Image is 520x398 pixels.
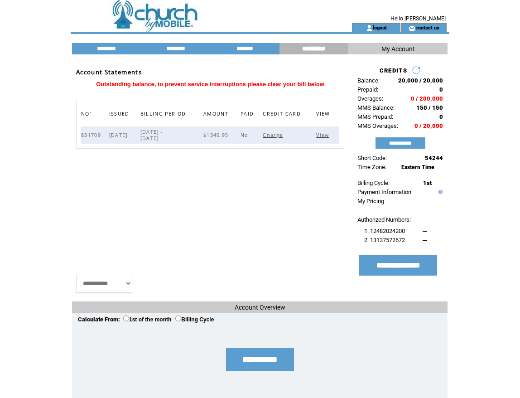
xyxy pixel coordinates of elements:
span: BILLING PERIOD [140,108,188,121]
span: $1340.95 [203,132,231,138]
span: ISSUED [109,108,132,121]
span: Authorized Numbers: [357,216,411,223]
img: account_icon.gif [366,24,373,32]
span: Time Zone: [357,164,386,170]
a: NO' [81,111,93,116]
span: Hello [PERSON_NAME] [390,15,446,22]
span: Prepaid: [357,86,378,93]
span: MMS Balance: [357,104,395,111]
span: 0 / 20,000 [414,122,443,129]
span: 831709 [81,132,103,138]
a: ISSUED [109,111,132,116]
span: Billing Cycle: [357,180,390,186]
span: Calculate From: [78,316,120,323]
span: Eastern Time [401,164,434,170]
span: CREDIT CARD [263,108,303,121]
span: 20,000 / 20,000 [398,77,443,84]
span: 1. 12482024200 [364,228,405,234]
a: AMOUNT [203,111,231,116]
span: My Account [381,45,415,53]
span: MMS Overages: [357,122,398,129]
a: PAID [241,111,256,116]
span: Click to charge this bill [263,132,285,138]
label: 1st of the month [123,316,171,323]
span: NO' [81,108,93,121]
label: Billing Cycle [175,316,214,323]
a: View [316,132,331,137]
span: Overages: [357,95,383,102]
a: My Pricing [357,198,384,204]
a: BILLING PERIOD [140,111,188,116]
span: MMS Prepaid: [357,113,393,120]
span: Account Statements [76,68,142,76]
span: 54244 [425,155,443,161]
input: 1st of the month [123,315,129,321]
span: No [241,132,250,138]
span: PAID [241,108,256,121]
a: Payment Information [357,189,411,195]
img: contact_us_icon.gif [409,24,415,32]
input: Billing Cycle [175,315,181,321]
span: Outstanding balance, to prevent service interruptions please clear your bill below [96,81,324,87]
span: VIEW [316,108,332,121]
span: Account Overview [235,304,285,311]
span: [DATE] - [DATE] [140,129,163,141]
span: Short Code: [357,155,387,161]
span: 2. 13137572672 [364,237,405,243]
span: AMOUNT [203,108,231,121]
a: Charge [263,132,285,137]
span: 0 / 200,000 [411,95,443,102]
a: logout [373,24,387,30]
span: 0 [439,113,443,120]
span: 0 [439,86,443,93]
span: 150 / 150 [416,104,443,111]
span: Balance: [357,77,380,84]
img: help.gif [436,190,443,194]
a: contact us [415,24,439,30]
span: Click to view this bill [316,132,331,138]
span: 1st [423,180,432,186]
span: CREDITS [380,67,407,74]
span: [DATE] [109,132,130,138]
